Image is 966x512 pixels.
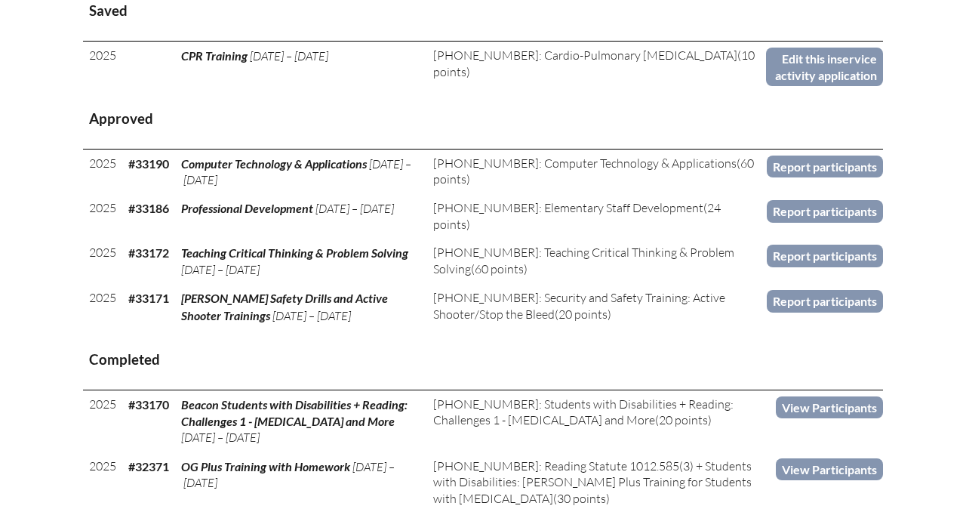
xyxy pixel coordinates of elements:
[181,459,350,473] span: OG Plus Training with Homework
[128,459,169,473] b: #32371
[250,48,328,63] span: [DATE] – [DATE]
[128,245,169,260] b: #33172
[128,397,169,412] b: #33170
[83,284,122,330] td: 2025
[427,390,765,452] td: (20 points)
[767,245,883,267] a: Report participants
[83,42,122,89] td: 2025
[128,201,169,215] b: #33186
[181,291,388,322] span: [PERSON_NAME] Safety Drills and Active Shooter Trainings
[181,459,395,490] span: [DATE] – [DATE]
[181,48,248,63] span: CPR Training
[128,291,169,305] b: #33171
[433,458,752,506] span: [PHONE_NUMBER]: Reading Statute 1012.585(3) + Students with Disabilities: [PERSON_NAME] Plus Trai...
[433,396,734,427] span: [PHONE_NUMBER]: Students with Disabilities + Reading: Challenges 1 - [MEDICAL_DATA] and More
[83,239,122,284] td: 2025
[433,200,703,215] span: [PHONE_NUMBER]: Elementary Staff Development
[181,156,367,171] span: Computer Technology & Applications
[272,308,351,323] span: [DATE] – [DATE]
[433,48,737,63] span: [PHONE_NUMBER]: Cardio-Pulmonary [MEDICAL_DATA]
[89,350,877,369] h3: Completed
[427,239,765,284] td: (60 points)
[433,290,725,321] span: [PHONE_NUMBER]: Security and Safety Training: Active Shooter/Stop the Bleed
[89,109,877,128] h3: Approved
[427,194,765,239] td: (24 points)
[767,156,883,177] a: Report participants
[181,430,260,445] span: [DATE] – [DATE]
[83,149,122,194] td: 2025
[128,156,169,171] b: #33190
[181,262,260,277] span: [DATE] – [DATE]
[181,397,408,428] span: Beacon Students with Disabilities + Reading: Challenges 1 - [MEDICAL_DATA] and More
[433,245,734,276] span: [PHONE_NUMBER]: Teaching Critical Thinking & Problem Solving
[427,149,765,194] td: (60 points)
[776,458,883,480] a: View Participants
[427,42,765,89] td: (10 points)
[433,156,737,171] span: [PHONE_NUMBER]: Computer Technology & Applications
[767,290,883,312] a: Report participants
[83,390,122,452] td: 2025
[767,200,883,222] a: Report participants
[776,396,883,418] a: View Participants
[315,201,394,216] span: [DATE] – [DATE]
[89,2,877,20] h3: Saved
[427,284,765,330] td: (20 points)
[766,48,883,86] a: Edit this inservice activity application
[181,201,313,215] span: Professional Development
[181,245,408,260] span: Teaching Critical Thinking & Problem Solving
[83,194,122,239] td: 2025
[181,156,411,187] span: [DATE] – [DATE]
